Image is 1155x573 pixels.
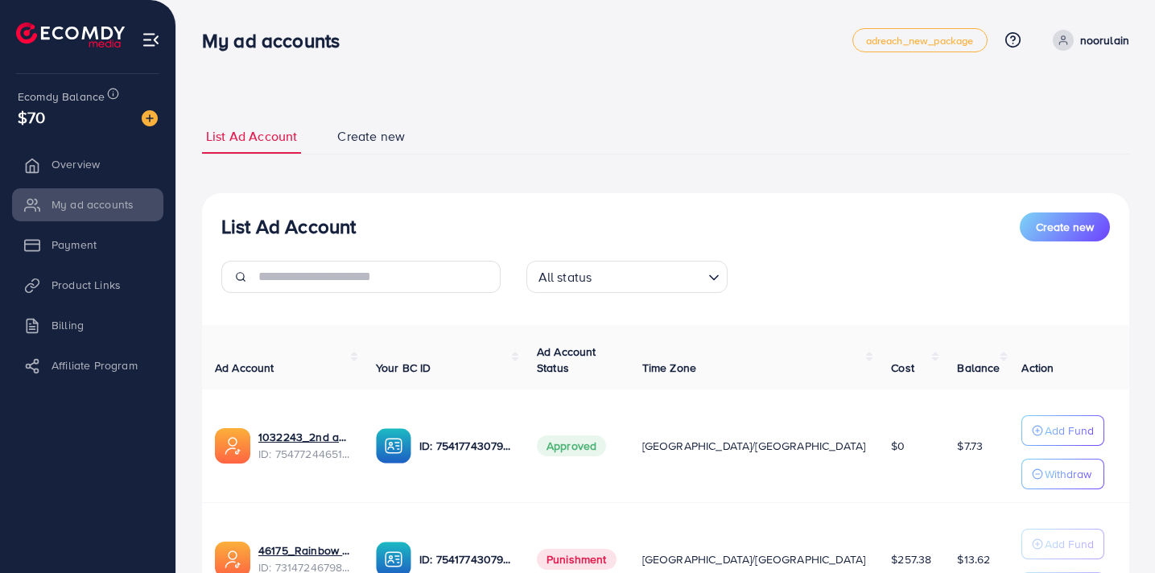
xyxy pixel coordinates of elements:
[419,436,511,456] p: ID: 7541774307903438866
[258,446,350,462] span: ID: 7547724465141022728
[1021,459,1104,489] button: Withdraw
[18,89,105,105] span: Ecomdy Balance
[142,31,160,49] img: menu
[258,429,350,445] a: 1032243_2nd ad account Noor ul Ain_1757341624637
[1036,219,1094,235] span: Create new
[1080,31,1129,50] p: noorulain
[1045,534,1094,554] p: Add Fund
[1045,464,1091,484] p: Withdraw
[596,262,701,289] input: Search for option
[537,344,596,376] span: Ad Account Status
[1021,360,1054,376] span: Action
[957,360,1000,376] span: Balance
[537,549,617,570] span: Punishment
[891,551,931,567] span: $257.38
[18,105,45,129] span: $70
[258,542,350,559] a: 46175_Rainbow Mart_1703092077019
[16,23,125,47] img: logo
[206,127,297,146] span: List Ad Account
[215,428,250,464] img: ic-ads-acc.e4c84228.svg
[1045,421,1094,440] p: Add Fund
[258,429,350,462] div: <span class='underline'>1032243_2nd ad account Noor ul Ain_1757341624637</span></br>7547724465141...
[1020,212,1110,241] button: Create new
[1021,529,1104,559] button: Add Fund
[202,29,353,52] h3: My ad accounts
[852,28,988,52] a: adreach_new_package
[1046,30,1129,51] a: noorulain
[526,261,728,293] div: Search for option
[537,435,606,456] span: Approved
[535,266,596,289] span: All status
[891,360,914,376] span: Cost
[891,438,905,454] span: $0
[215,360,274,376] span: Ad Account
[419,550,511,569] p: ID: 7541774307903438866
[642,360,696,376] span: Time Zone
[1021,415,1104,446] button: Add Fund
[142,110,158,126] img: image
[376,428,411,464] img: ic-ba-acc.ded83a64.svg
[337,127,405,146] span: Create new
[642,438,866,454] span: [GEOGRAPHIC_DATA]/[GEOGRAPHIC_DATA]
[376,360,431,376] span: Your BC ID
[221,215,356,238] h3: List Ad Account
[957,438,983,454] span: $7.73
[642,551,866,567] span: [GEOGRAPHIC_DATA]/[GEOGRAPHIC_DATA]
[866,35,974,46] span: adreach_new_package
[957,551,990,567] span: $13.62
